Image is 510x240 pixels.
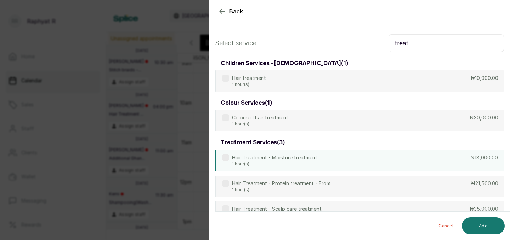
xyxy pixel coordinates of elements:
[232,82,266,87] p: 1 hour(s)
[221,59,348,68] h3: children services - [DEMOGRAPHIC_DATA] ( 1 )
[218,7,243,16] button: Back
[232,187,330,193] p: 1 hour(s)
[471,75,498,82] p: ₦10,000.00
[433,217,459,234] button: Cancel
[232,154,317,161] p: Hair Treatment - Moisture treatment
[232,161,317,167] p: 1 hour(s)
[232,180,330,187] p: Hair Treatment - Protein treatment - From
[232,205,322,212] p: Hair Treatment - Scalp care treatment
[232,121,288,127] p: 1 hour(s)
[215,38,256,48] p: Select service
[470,114,498,121] p: ₦30,000.00
[229,7,243,16] span: Back
[221,138,285,147] h3: treatment services ( 3 )
[221,99,272,107] h3: colour services ( 1 )
[232,75,266,82] p: Hair treatment
[462,217,505,234] button: Add
[389,34,504,52] input: Search.
[470,154,498,161] p: ₦18,000.00
[470,205,498,212] p: ₦35,000.00
[232,114,288,121] p: Coloured hair treatment
[471,180,498,187] p: ₦21,500.00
